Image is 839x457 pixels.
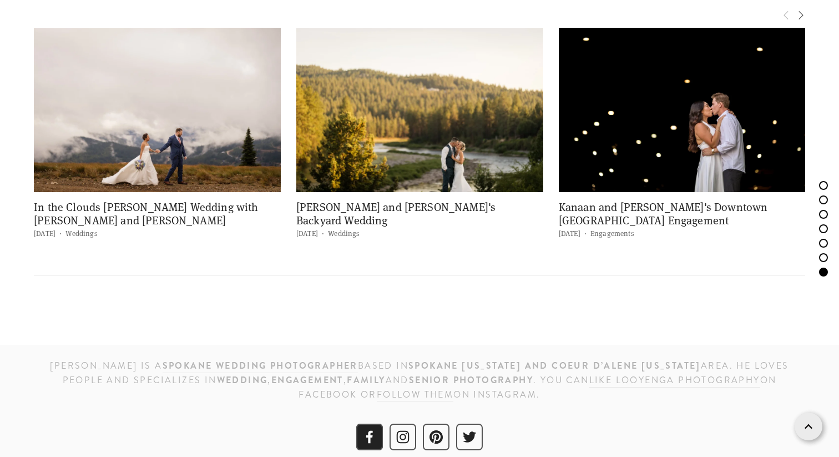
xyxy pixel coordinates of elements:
a: Michael and Heather's Backyard Wedding [296,28,543,192]
time: [DATE] [559,228,589,238]
a: Kanaan and Jessica's Downtown Spokane Engagement [559,28,806,192]
strong: family [347,374,385,386]
h3: [PERSON_NAME] is a based IN area. He loves people and specializes in , , and . You can on Faceboo... [34,359,805,401]
strong: senior photography [409,374,533,386]
strong: engagement [271,374,343,386]
a: Spokane wedding photographer [163,359,358,373]
a: like Looyenga Photography [589,374,760,388]
strong: wedding [217,374,268,386]
a: Kanaan and [PERSON_NAME]'s Downtown [GEOGRAPHIC_DATA] Engagement [559,199,768,228]
span: Previous [782,9,791,19]
img: In the Clouds Schweitzer Wedding with Matt and Brooke [34,28,281,193]
a: Weddings [328,228,360,238]
a: Facebook [356,424,383,450]
a: Twitter [456,424,483,450]
time: [DATE] [34,228,64,238]
a: [PERSON_NAME] and [PERSON_NAME]'s Backyard Wedding [296,199,496,228]
a: Pinterest [423,424,449,450]
time: [DATE] [296,228,326,238]
a: Instagram [390,424,416,450]
strong: Spokane wedding photographer [163,359,358,372]
a: In the Clouds [PERSON_NAME] Wedding with [PERSON_NAME] and [PERSON_NAME] [34,199,258,228]
a: Weddings [65,228,97,238]
a: follow them [377,388,453,402]
img: Kanaan and Jessica's Downtown Spokane Engagement [559,28,806,193]
a: In the Clouds Schweitzer Wedding with Matt and Brooke [34,28,281,192]
img: Michael and Heather's Backyard Wedding [296,28,543,193]
a: Engagements [590,228,634,238]
strong: SPOKANE [US_STATE] and Coeur d’Alene [US_STATE] [408,359,701,372]
span: Next [796,9,805,19]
